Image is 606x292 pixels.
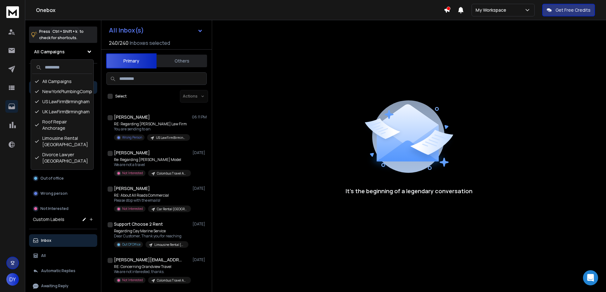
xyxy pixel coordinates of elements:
p: Not Interested [122,171,143,176]
h3: Filters [29,69,97,77]
h1: [PERSON_NAME][EMAIL_ADDRESS][DOMAIN_NAME] [114,257,183,263]
h1: [PERSON_NAME] [114,150,150,156]
p: Wrong Person [122,135,142,140]
div: Colombus Travel Agency [32,166,92,182]
p: Not Interested [40,206,68,211]
p: Please stop with the emails! [114,198,190,203]
p: Wrong person [40,191,68,196]
div: Limousine Rental [GEOGRAPHIC_DATA] [32,133,92,150]
p: Limousine Rental [GEOGRAPHIC_DATA] [154,242,185,247]
p: Out Of Office [122,242,140,247]
p: [DATE] [193,222,207,227]
span: 240 / 240 [109,39,128,47]
button: Primary [106,53,157,69]
p: RE: Regarding [PERSON_NAME] Law Firm [114,122,190,127]
p: Regarding Cay Marine Service [114,229,188,234]
p: [DATE] [193,257,207,262]
p: [DATE] [193,186,207,191]
h1: [PERSON_NAME] [114,185,150,192]
p: Colombus Travel Agency [157,278,187,283]
p: Colombus Travel Agency [157,171,187,176]
span: Ctrl + Shift + k [51,28,78,35]
p: It’s the beginning of a legendary conversation [346,187,472,195]
div: All Campaigns [32,76,92,86]
p: All [41,253,46,258]
div: Open Intercom Messenger [583,270,598,285]
p: RE: About All Roads Commercial [114,193,190,198]
p: [DATE] [193,150,207,155]
h3: Custom Labels [33,216,64,223]
div: US LawFirmBirmingham [32,97,92,107]
p: We are not interested, thanks. [114,269,190,274]
p: Not Interested [122,278,143,283]
p: Awaiting Reply [41,283,68,289]
h3: Inboxes selected [130,39,170,47]
span: DY [6,273,19,286]
button: Others [157,54,207,68]
h1: All Inbox(s) [109,27,144,33]
div: UK LawFirmBirmingham [32,107,92,117]
p: Automatic Replies [41,268,75,273]
p: Not Interested [122,206,143,211]
p: Inbox [41,238,51,243]
p: Press to check for shortcuts. [39,28,84,41]
p: 06:11 PM [192,115,207,120]
div: Divorce Lawyer [GEOGRAPHIC_DATA] [32,150,92,166]
p: Get Free Credits [555,7,591,13]
p: Car Rental [GEOGRAPHIC_DATA] [157,207,187,212]
label: Select [115,94,127,99]
p: RE: Concerning Grandview Travel [114,264,190,269]
h1: Onebox [36,6,444,14]
div: Roof Repair Anchorage [32,117,92,133]
p: You are sending to an [114,127,190,132]
p: Out of office [40,176,64,181]
p: Dear Customer, Thank you for reaching [114,234,188,239]
div: NewYorkPlumbingCompany [32,86,92,97]
img: logo [6,6,19,18]
p: Re: Regarding [PERSON_NAME] Model [114,157,190,162]
p: US LawFirmBirmingham [156,135,186,140]
p: My Workspace [476,7,509,13]
h1: Support Choose 2 Rent [114,221,163,227]
h1: All Campaigns [34,49,65,55]
h1: [PERSON_NAME] [114,114,150,120]
p: We are not a travel [114,162,190,167]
